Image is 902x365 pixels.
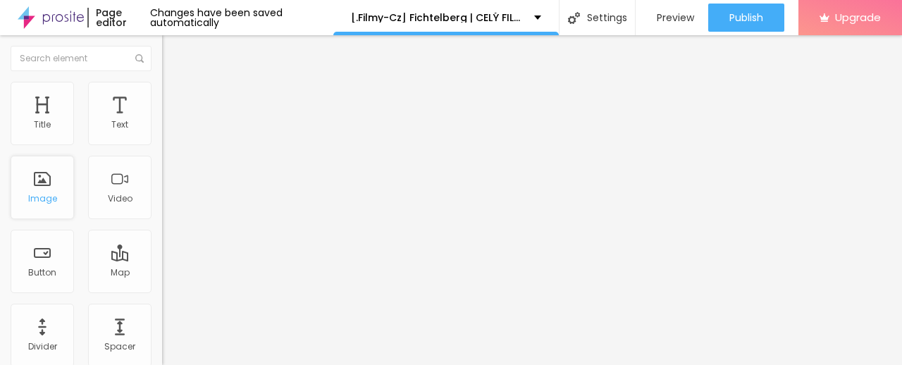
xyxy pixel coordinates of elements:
iframe: Editor [162,35,902,365]
p: [.Filmy-Cz] Fichtelberg | CELÝ FILM 2025 ONLINE ZDARMA SK/CZ DABING I TITULKY [351,13,524,23]
div: Image [28,194,57,204]
div: Button [28,268,56,278]
div: Video [108,194,132,204]
button: Preview [636,4,708,32]
div: Divider [28,342,57,352]
div: Page editor [87,8,149,27]
div: Map [111,268,130,278]
div: Changes have been saved automatically [150,8,333,27]
span: Publish [729,12,763,23]
img: Icone [568,12,580,24]
img: Icone [135,54,144,63]
div: Spacer [104,342,135,352]
span: Preview [657,12,694,23]
div: Title [34,120,51,130]
button: Publish [708,4,784,32]
div: Text [111,120,128,130]
input: Search element [11,46,152,71]
span: Upgrade [835,11,881,23]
